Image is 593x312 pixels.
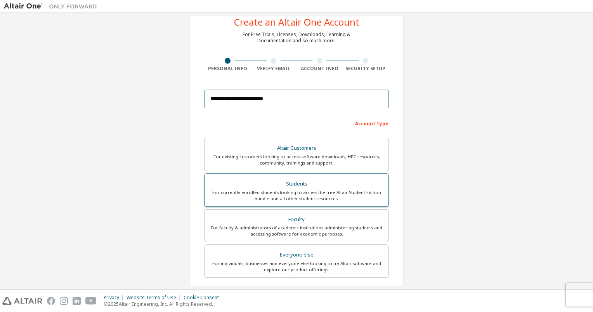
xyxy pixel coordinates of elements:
div: For currently enrolled students looking to access the free Altair Student Edition bundle and all ... [210,189,383,202]
p: © 2025 Altair Engineering, Inc. All Rights Reserved. [104,301,224,307]
div: Account Info [296,66,343,72]
img: youtube.svg [85,297,97,305]
img: instagram.svg [60,297,68,305]
div: Privacy [104,295,127,301]
div: Security Setup [343,66,389,72]
div: Students [210,179,383,189]
div: Website Terms of Use [127,295,184,301]
div: Account Type [205,117,388,129]
div: Everyone else [210,250,383,260]
div: For Free Trials, Licenses, Downloads, Learning & Documentation and so much more. [243,31,350,44]
img: altair_logo.svg [2,297,42,305]
div: For individuals, businesses and everyone else looking to try Altair software and explore our prod... [210,260,383,273]
div: Create an Altair One Account [234,17,359,27]
div: Cookie Consent [184,295,224,301]
img: facebook.svg [47,297,55,305]
div: For existing customers looking to access software downloads, HPC resources, community, trainings ... [210,154,383,166]
img: linkedin.svg [73,297,81,305]
div: Altair Customers [210,143,383,154]
div: Verify Email [251,66,297,72]
div: For faculty & administrators of academic institutions administering students and accessing softwa... [210,225,383,237]
div: Faculty [210,214,383,225]
div: Personal Info [205,66,251,72]
img: Altair One [4,2,101,10]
